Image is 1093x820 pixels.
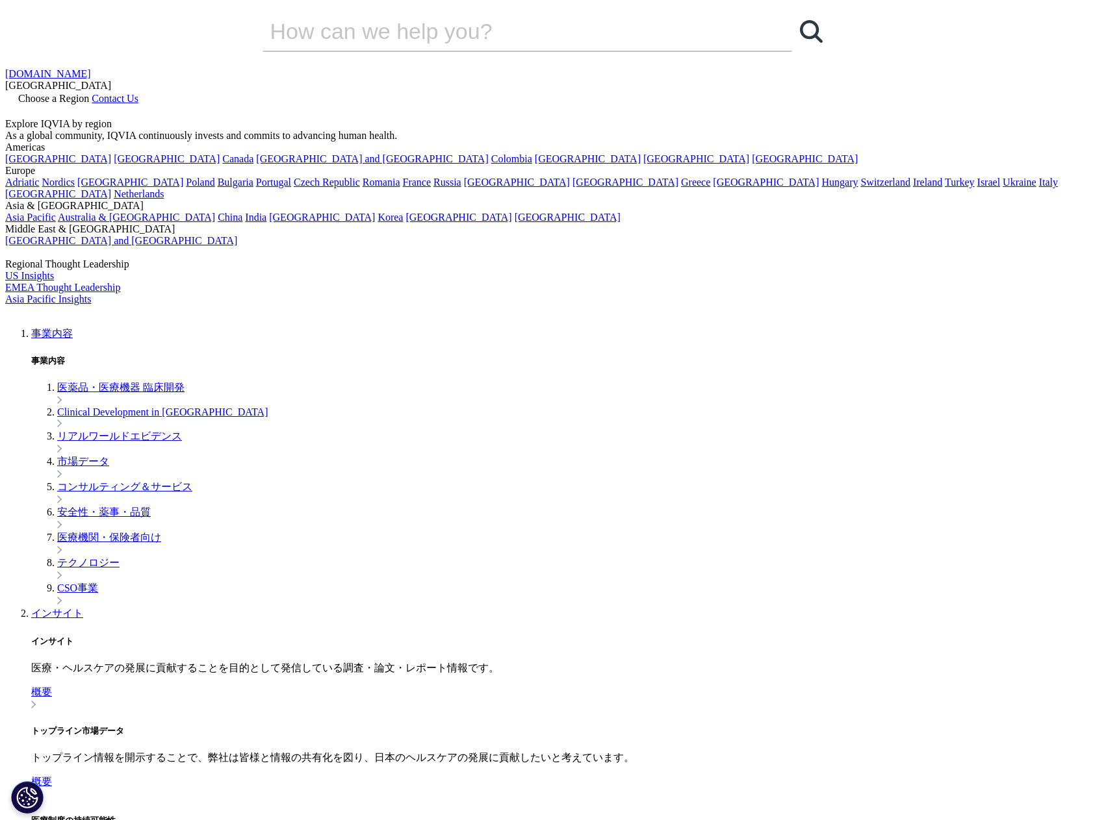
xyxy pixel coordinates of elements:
[5,130,1088,142] div: As a global community, IQVIA continuously invests and commits to advancing human health.
[263,12,755,51] input: 検索する
[1003,177,1036,188] a: Ukraine
[31,328,73,339] a: 事業内容
[5,177,39,188] a: Adriatic
[5,165,1088,177] div: Europe
[57,506,151,517] a: 安全性・薬事・品質
[572,177,678,188] a: [GEOGRAPHIC_DATA]
[5,68,91,79] a: [DOMAIN_NAME]
[31,662,1088,675] p: 医療・ヘルスケアの発展に貢献することを目的として発信している調査・論文・レポート情報です。
[5,118,1088,130] div: Explore IQVIA by region
[256,177,291,188] a: Portugal
[57,456,109,467] a: 市場データ
[643,153,749,164] a: [GEOGRAPHIC_DATA]
[535,153,641,164] a: [GEOGRAPHIC_DATA]
[5,188,111,199] a: [GEOGRAPHIC_DATA]
[57,532,161,543] a: 医療機関・保険者向け
[31,636,1088,647] h5: インサイト
[5,258,1088,270] div: Regional Thought Leadership
[58,212,215,223] a: Australia & [GEOGRAPHIC_DATA]
[77,177,183,188] a: [GEOGRAPHIC_DATA]
[5,293,91,304] a: Asia Pacific Insights
[245,212,266,223] a: India
[294,177,360,188] a: Czech Republic
[5,212,56,223] a: Asia Pacific
[218,177,253,188] a: Bulgaria
[5,80,1088,92] div: [GEOGRAPHIC_DATA]
[945,177,975,188] a: Turkey
[57,382,185,393] a: 医薬品・医療機器 臨床開発
[713,177,819,188] a: [GEOGRAPHIC_DATA]
[5,270,54,281] a: US Insights
[57,406,268,417] a: Clinical Development in [GEOGRAPHIC_DATA]
[256,153,488,164] a: [GEOGRAPHIC_DATA] and [GEOGRAPHIC_DATA]
[5,142,1088,153] div: Americas
[57,557,120,568] a: テクノロジー
[5,282,120,293] a: EMEA Thought Leadership
[800,20,823,43] svg: Search
[186,177,214,188] a: Poland
[464,177,570,188] a: [GEOGRAPHIC_DATA]
[222,153,253,164] a: Canada
[31,725,1088,737] h5: トップライン市場データ
[515,212,621,223] a: [GEOGRAPHIC_DATA]
[405,212,511,223] a: [GEOGRAPHIC_DATA]
[792,12,831,51] a: 検索する
[681,177,710,188] a: Greece
[57,430,182,441] a: リアルワールドエビデンス
[491,153,532,164] a: Colombia
[31,355,1088,367] h5: 事業内容
[218,212,242,223] a: China
[31,776,1088,801] a: 概要
[403,177,431,188] a: France
[31,608,83,619] a: インサイト
[42,177,75,188] a: Nordics
[1039,177,1058,188] a: Italy
[5,235,237,246] a: [GEOGRAPHIC_DATA] and [GEOGRAPHIC_DATA]
[57,582,98,593] a: CSO事業
[752,153,858,164] a: [GEOGRAPHIC_DATA]
[18,93,89,104] span: Choose a Region
[977,177,1001,188] a: Israel
[57,481,192,492] a: コンサルティング＆サービス
[913,177,942,188] a: Ireland
[5,200,1088,212] div: Asia & [GEOGRAPHIC_DATA]
[5,223,1088,235] div: Middle East & [GEOGRAPHIC_DATA]
[114,153,220,164] a: [GEOGRAPHIC_DATA]
[31,751,1088,765] p: トップライン情報を開示することで、弊社は皆様と情報の共有化を図り、日本のヘルスケアの発展に貢献したいと考えています。
[114,188,164,199] a: Netherlands
[31,686,1088,711] a: 概要
[433,177,461,188] a: Russia
[5,153,111,164] a: [GEOGRAPHIC_DATA]
[11,781,44,814] button: Cookie 設定
[363,177,400,188] a: Romania
[821,177,858,188] a: Hungary
[269,212,375,223] a: [GEOGRAPHIC_DATA]
[92,93,138,104] a: Contact Us
[378,212,403,223] a: Korea
[860,177,910,188] a: Switzerland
